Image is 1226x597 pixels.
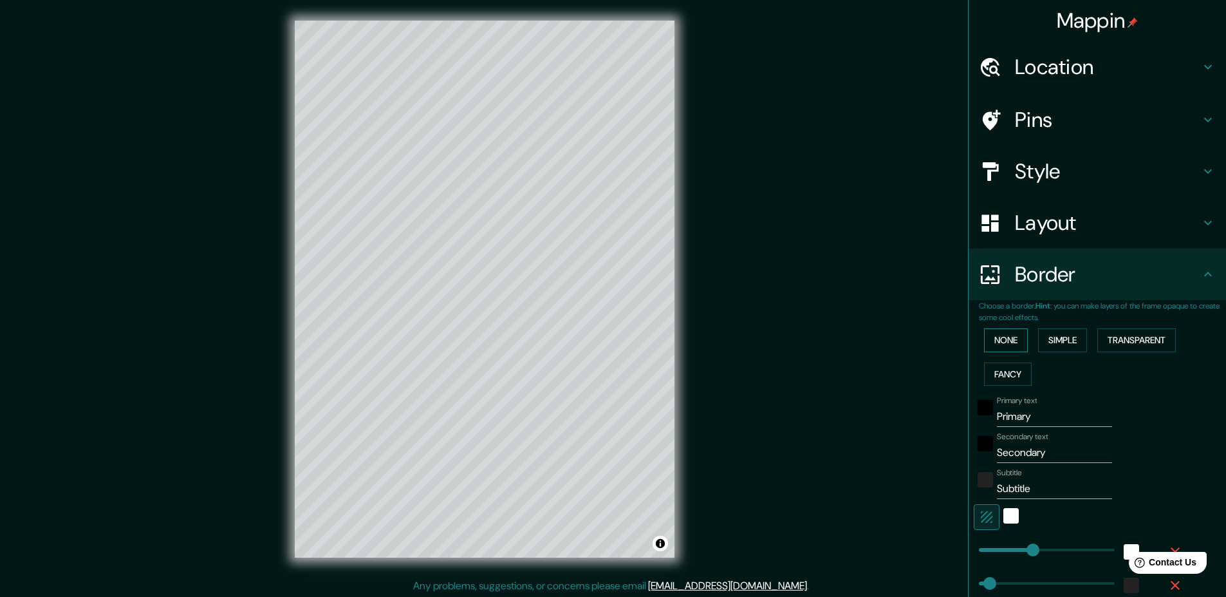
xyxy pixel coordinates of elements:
[1097,328,1176,352] button: Transparent
[1057,8,1138,33] h4: Mappin
[1111,547,1212,583] iframe: Help widget launcher
[1015,54,1200,80] h4: Location
[978,436,993,451] button: black
[969,94,1226,146] div: Pins
[1015,210,1200,236] h4: Layout
[413,578,809,594] p: Any problems, suggestions, or concerns please email .
[809,578,811,594] div: .
[997,431,1048,442] label: Secondary text
[653,536,668,551] button: Toggle attribution
[969,197,1226,249] div: Layout
[811,578,813,594] div: .
[984,363,1032,386] button: Fancy
[978,472,993,488] button: color-222222
[1038,328,1087,352] button: Simple
[984,328,1028,352] button: None
[1124,578,1139,593] button: color-222222
[997,468,1022,479] label: Subtitle
[1003,508,1019,524] button: white
[969,249,1226,300] div: Border
[1124,544,1139,560] button: white
[997,395,1037,406] label: Primary text
[969,146,1226,197] div: Style
[969,41,1226,93] div: Location
[1128,17,1138,28] img: pin-icon.png
[1015,261,1200,287] h4: Border
[978,400,993,415] button: black
[979,300,1226,323] p: Choose a border. : you can make layers of the frame opaque to create some cool effects.
[1036,301,1050,311] b: Hint
[1015,107,1200,133] h4: Pins
[1015,158,1200,184] h4: Style
[648,579,807,592] a: [EMAIL_ADDRESS][DOMAIN_NAME]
